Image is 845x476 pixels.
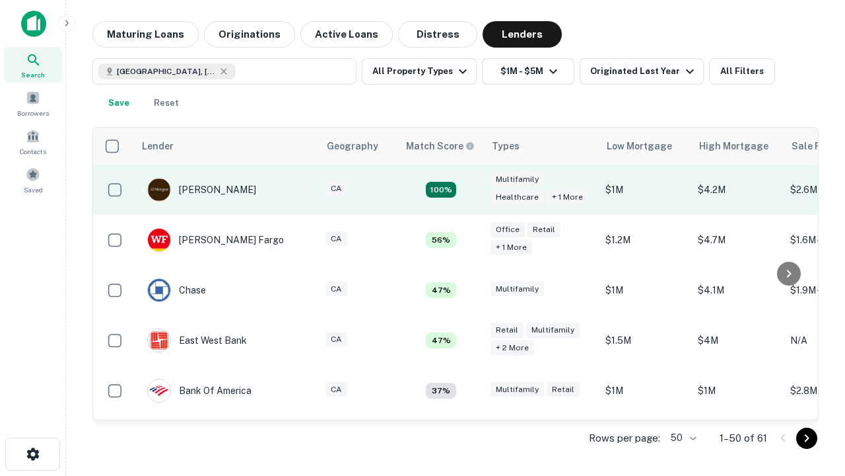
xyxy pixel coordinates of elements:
[599,215,691,265] td: $1.2M
[482,58,574,85] button: $1M - $5M
[147,278,206,302] div: Chase
[691,215,784,265] td: $4.7M
[17,108,49,118] span: Borrowers
[325,282,347,297] div: CA
[691,416,784,466] td: $4.5M
[4,124,62,159] a: Contacts
[490,323,524,338] div: Retail
[426,383,456,399] div: Matching Properties: 4, hasApolloMatch: undefined
[589,430,660,446] p: Rows per page:
[426,182,456,198] div: Matching Properties: 19, hasApolloMatch: undefined
[490,282,544,297] div: Multifamily
[599,416,691,466] td: $1.4M
[665,428,698,448] div: 50
[426,333,456,348] div: Matching Properties: 5, hasApolloMatch: undefined
[580,58,704,85] button: Originated Last Year
[4,85,62,121] a: Borrowers
[327,138,378,154] div: Geography
[20,146,46,157] span: Contacts
[21,69,45,80] span: Search
[699,138,768,154] div: High Mortgage
[599,366,691,416] td: $1M
[426,232,456,248] div: Matching Properties: 6, hasApolloMatch: undefined
[92,58,356,85] button: [GEOGRAPHIC_DATA], [GEOGRAPHIC_DATA], [GEOGRAPHIC_DATA]
[117,65,216,77] span: [GEOGRAPHIC_DATA], [GEOGRAPHIC_DATA], [GEOGRAPHIC_DATA]
[147,178,256,202] div: [PERSON_NAME]
[398,128,484,165] th: Capitalize uses an advanced AI algorithm to match your search with the best lender. The match sco...
[148,229,170,251] img: picture
[325,231,347,247] div: CA
[300,21,393,48] button: Active Loans
[4,162,62,198] a: Saved
[526,323,580,338] div: Multifamily
[406,139,472,153] h6: Match Score
[483,21,562,48] button: Lenders
[796,428,817,449] button: Go to next page
[398,21,477,48] button: Distress
[362,58,477,85] button: All Property Types
[547,190,588,205] div: + 1 more
[779,328,845,391] iframe: Chat Widget
[599,315,691,366] td: $1.5M
[527,222,560,237] div: Retail
[490,340,534,356] div: + 2 more
[148,329,170,352] img: picture
[204,21,295,48] button: Originations
[490,190,544,205] div: Healthcare
[599,165,691,215] td: $1M
[720,430,767,446] p: 1–50 of 61
[147,228,284,252] div: [PERSON_NAME] Fargo
[484,128,599,165] th: Types
[147,329,247,352] div: East West Bank
[148,178,170,201] img: picture
[490,222,525,237] div: Office
[426,282,456,298] div: Matching Properties: 5, hasApolloMatch: undefined
[147,379,252,403] div: Bank Of America
[4,47,62,83] a: Search
[325,181,347,196] div: CA
[21,11,46,37] img: capitalize-icon.png
[325,332,347,347] div: CA
[547,382,580,397] div: Retail
[691,366,784,416] td: $1M
[607,138,672,154] div: Low Mortgage
[145,90,187,116] button: Reset
[691,128,784,165] th: High Mortgage
[599,265,691,315] td: $1M
[599,128,691,165] th: Low Mortgage
[148,379,170,402] img: picture
[709,58,775,85] button: All Filters
[590,63,698,79] div: Originated Last Year
[691,165,784,215] td: $4.2M
[492,138,520,154] div: Types
[98,90,140,116] button: Save your search to get updates of matches that match your search criteria.
[319,128,398,165] th: Geography
[691,315,784,366] td: $4M
[92,21,199,48] button: Maturing Loans
[490,382,544,397] div: Multifamily
[325,382,347,397] div: CA
[142,138,174,154] div: Lender
[490,172,544,187] div: Multifamily
[134,128,319,165] th: Lender
[24,184,43,195] span: Saved
[490,240,532,255] div: + 1 more
[406,139,475,153] div: Capitalize uses an advanced AI algorithm to match your search with the best lender. The match sco...
[148,279,170,301] img: picture
[691,265,784,315] td: $4.1M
